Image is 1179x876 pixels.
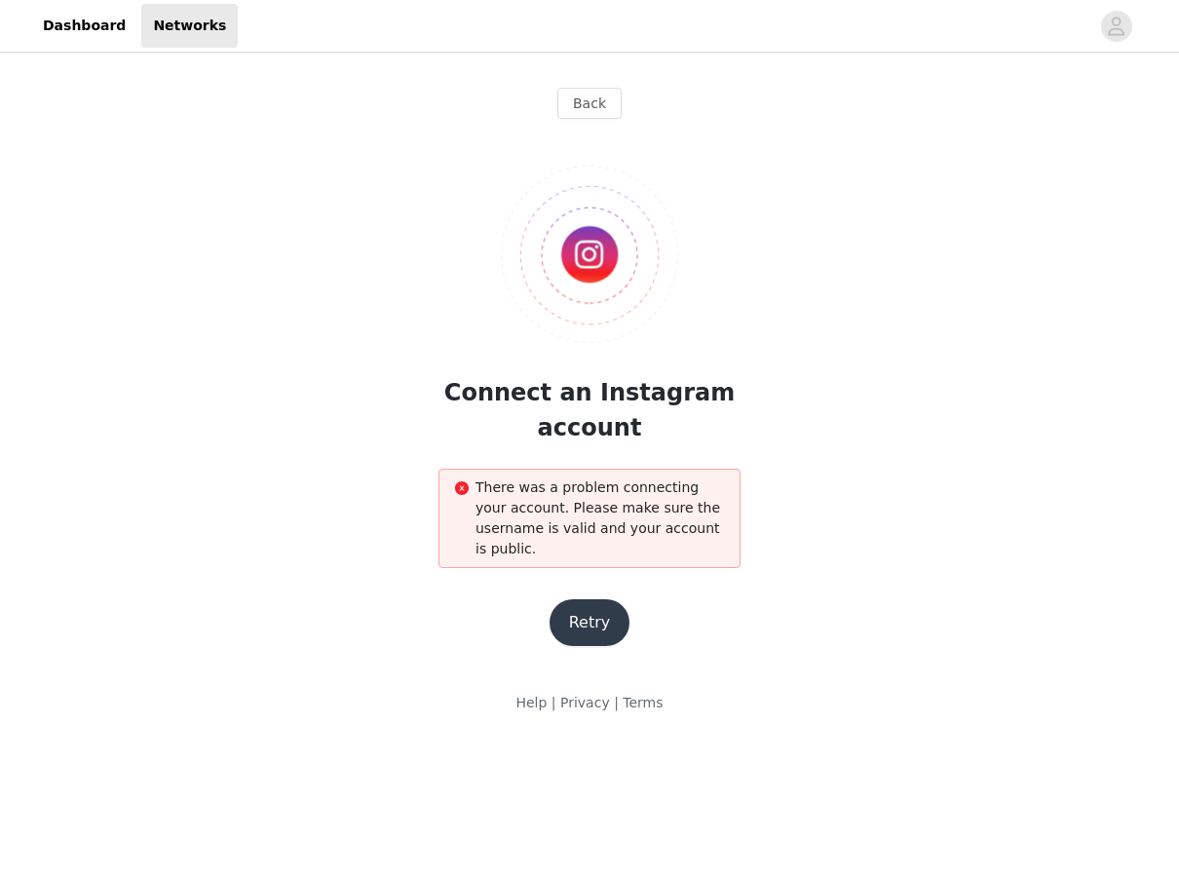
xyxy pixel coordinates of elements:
[455,481,469,495] i: icon: close-circle
[444,379,735,441] span: Connect an Instagram account
[623,695,663,710] a: Terms
[551,695,556,710] span: |
[560,695,610,710] a: Privacy
[501,166,679,344] img: Logo
[1107,11,1125,42] div: avatar
[614,695,619,710] span: |
[475,479,720,556] span: There was a problem connecting your account. Please make sure the username is valid and your acco...
[141,4,238,48] a: Networks
[557,88,622,119] button: Back
[31,4,137,48] a: Dashboard
[550,599,630,646] button: Retry
[515,695,547,710] a: Help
